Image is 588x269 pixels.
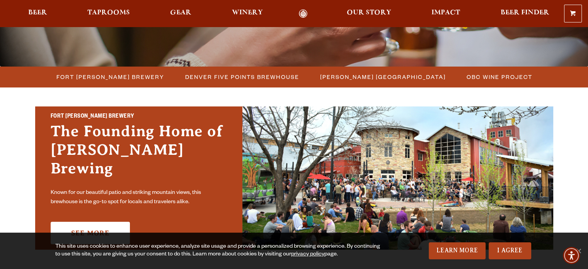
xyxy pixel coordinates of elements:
a: privacy policy [291,252,324,258]
a: OBC Wine Project [462,71,536,82]
span: Beer [28,10,47,16]
span: Denver Five Points Brewhouse [185,71,299,82]
h3: The Founding Home of [PERSON_NAME] Brewing [51,122,227,185]
span: Beer Finder [500,10,549,16]
a: Fort [PERSON_NAME] Brewery [52,71,168,82]
a: Impact [426,9,465,18]
img: Fort Collins Brewery & Taproom' [242,106,553,250]
a: Our Story [342,9,396,18]
a: Gear [165,9,196,18]
div: Accessibility Menu [563,247,580,264]
span: Impact [431,10,460,16]
a: Beer [23,9,52,18]
span: OBC Wine Project [467,71,532,82]
a: Learn More [429,242,486,259]
a: [PERSON_NAME] [GEOGRAPHIC_DATA] [315,71,450,82]
span: Winery [232,10,263,16]
span: Fort [PERSON_NAME] Brewery [56,71,164,82]
p: Known for our beautiful patio and striking mountain views, this brewhouse is the go-to spot for l... [51,188,227,207]
a: Denver Five Points Brewhouse [181,71,303,82]
div: This site uses cookies to enhance user experience, analyze site usage and provide a personalized ... [55,243,385,259]
span: Taprooms [87,10,130,16]
a: I Agree [489,242,531,259]
a: Odell Home [289,9,318,18]
a: Taprooms [82,9,135,18]
h2: Fort [PERSON_NAME] Brewery [51,112,227,122]
a: See More [51,222,130,244]
span: Gear [170,10,191,16]
a: Winery [227,9,268,18]
span: [PERSON_NAME] [GEOGRAPHIC_DATA] [320,71,446,82]
a: Beer Finder [495,9,554,18]
span: Our Story [347,10,391,16]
